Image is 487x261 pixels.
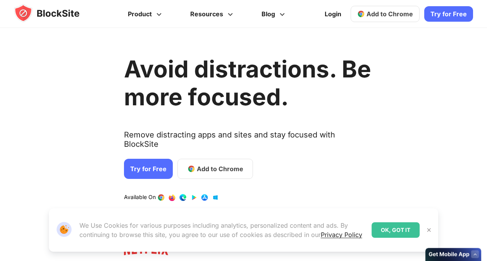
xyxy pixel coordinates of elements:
[320,5,346,23] a: Login
[424,6,473,22] a: Try for Free
[79,221,366,239] p: We Use Cookies for various purposes including analytics, personalized content and ads. By continu...
[124,194,156,201] text: Available On
[197,164,243,173] span: Add to Chrome
[124,55,371,111] h1: Avoid distractions. Be more focused.
[124,159,173,179] a: Try for Free
[14,4,95,22] img: blocksite-icon.5d769676.svg
[321,231,362,239] a: Privacy Policy
[367,10,413,18] span: Add to Chrome
[372,222,420,238] div: OK, GOT IT
[177,159,253,179] a: Add to Chrome
[351,6,420,22] a: Add to Chrome
[357,10,365,18] img: chrome-icon.svg
[426,227,432,233] img: Close
[124,130,371,155] text: Remove distracting apps and sites and stay focused with BlockSite
[424,225,434,235] button: Close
